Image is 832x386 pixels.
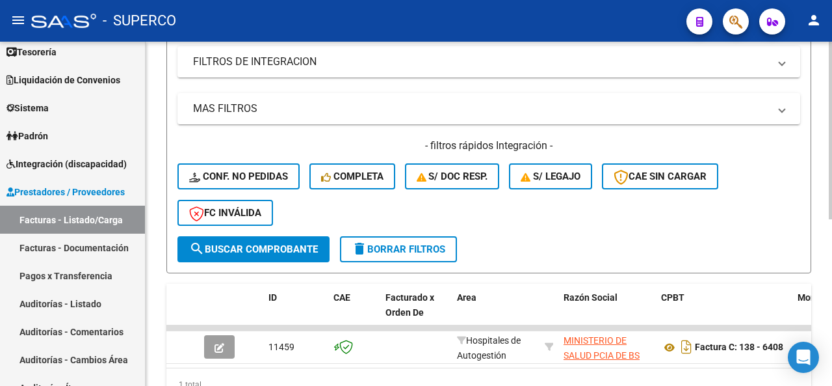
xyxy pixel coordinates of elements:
[177,139,800,153] h4: - filtros rápidos Integración -
[268,292,277,303] span: ID
[798,292,824,303] span: Monto
[564,333,651,361] div: 30626983398
[177,46,800,77] mat-expansion-panel-header: FILTROS DE INTEGRACION
[333,292,350,303] span: CAE
[788,342,819,373] div: Open Intercom Messenger
[10,12,26,28] mat-icon: menu
[309,163,395,189] button: Completa
[328,284,380,341] datatable-header-cell: CAE
[509,163,592,189] button: S/ legajo
[177,200,273,226] button: FC Inválida
[806,12,822,28] mat-icon: person
[189,243,318,255] span: Buscar Comprobante
[352,243,445,255] span: Borrar Filtros
[193,102,769,116] mat-panel-title: MAS FILTROS
[189,207,261,219] span: FC Inválida
[695,342,783,353] strong: Factura C: 138 - 6408
[177,236,330,262] button: Buscar Comprobante
[6,185,125,199] span: Prestadores / Proveedores
[193,55,769,69] mat-panel-title: FILTROS DE INTEGRACION
[6,129,48,143] span: Padrón
[6,157,127,171] span: Integración (discapacidad)
[656,284,792,341] datatable-header-cell: CPBT
[177,93,800,124] mat-expansion-panel-header: MAS FILTROS
[6,45,57,59] span: Tesorería
[385,292,434,318] span: Facturado x Orden De
[340,236,457,262] button: Borrar Filtros
[177,163,300,189] button: Conf. no pedidas
[380,284,452,341] datatable-header-cell: Facturado x Orden De
[321,171,383,182] span: Completa
[558,284,656,341] datatable-header-cell: Razón Social
[564,292,617,303] span: Razón Social
[6,101,49,115] span: Sistema
[457,335,521,361] span: Hospitales de Autogestión
[189,171,288,182] span: Conf. no pedidas
[263,284,328,341] datatable-header-cell: ID
[268,342,294,352] span: 11459
[417,171,488,182] span: S/ Doc Resp.
[521,171,580,182] span: S/ legajo
[189,241,205,256] mat-icon: search
[457,292,476,303] span: Area
[564,335,640,376] span: MINISTERIO DE SALUD PCIA DE BS AS
[405,163,500,189] button: S/ Doc Resp.
[678,337,695,357] i: Descargar documento
[352,241,367,256] mat-icon: delete
[602,163,718,189] button: CAE SIN CARGAR
[661,292,684,303] span: CPBT
[452,284,539,341] datatable-header-cell: Area
[6,73,120,87] span: Liquidación de Convenios
[614,171,707,182] span: CAE SIN CARGAR
[103,7,176,35] span: - SUPERCO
